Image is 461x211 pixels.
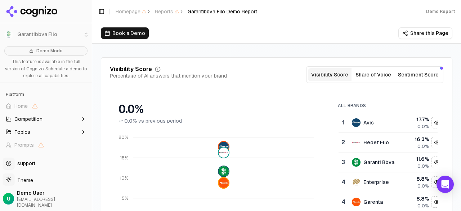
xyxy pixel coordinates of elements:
[155,8,179,15] span: Reports
[341,178,345,186] div: 4
[341,158,345,167] div: 3
[363,179,389,186] div: Enterprise
[3,126,89,138] button: Topics
[431,137,443,148] button: Hide hedef filo data
[14,154,35,162] span: Citations
[17,197,89,208] span: [EMAIL_ADDRESS][DOMAIN_NAME]
[308,68,352,81] button: Visibility Score
[14,128,30,136] span: Topics
[4,58,88,80] p: This feature is available in the full version of Cognizo. Schedule a demo to explore all capabili...
[14,141,34,149] span: Prompts
[219,178,229,188] img: garenta
[395,68,442,81] button: Sentiment Score
[403,155,429,163] div: 11.6 %
[219,148,229,158] img: hedef filo
[36,48,63,54] span: Demo Mode
[403,116,429,123] div: 17.7 %
[14,102,28,110] span: Home
[417,144,429,149] span: 0.0%
[352,198,361,206] img: garenta
[116,8,146,15] span: Homepage
[188,8,257,15] span: Garantibbva Filo Demo Report
[352,118,361,127] img: avis
[341,198,345,206] div: 4
[417,203,429,209] span: 0.0%
[3,89,89,100] div: Platform
[363,198,383,206] div: Garenta
[14,160,35,167] span: support
[341,138,345,147] div: 2
[431,196,443,208] button: Hide garenta data
[398,27,452,39] button: Share this Page
[110,72,227,79] div: Percentage of AI answers that mention your brand
[120,155,128,161] tspan: 15%
[124,117,137,124] span: 0.0%
[339,172,443,192] tr: 4enterpriseEnterprise8.8%0.0%Hide enterprise data
[403,195,429,202] div: 8.8 %
[417,163,429,169] span: 0.0%
[14,115,42,123] span: Competition
[101,27,149,39] button: Book a Demo
[122,195,128,201] tspan: 5%
[17,189,89,197] span: Demo User
[417,183,429,189] span: 0.0%
[110,66,152,72] div: Visibility Score
[3,113,89,125] button: Competition
[341,118,345,127] div: 1
[14,177,33,184] span: Theme
[7,195,10,202] span: U
[431,117,443,128] button: Hide avis data
[118,103,323,116] div: 0.0%
[352,68,395,81] button: Share of Voice
[120,175,128,181] tspan: 10%
[352,158,361,167] img: garanti bbva
[339,113,443,133] tr: 1avisAvis17.7%0.0%Hide avis data
[403,175,429,183] div: 8.8 %
[118,135,128,141] tspan: 20%
[431,157,443,168] button: Hide garanti bbva data
[338,103,438,109] div: All Brands
[363,159,394,166] div: Garanti Bbva
[426,9,455,14] div: Demo Report
[363,139,389,146] div: Hedef Filo
[116,8,257,15] nav: breadcrumb
[219,166,229,176] img: garanti bbva
[363,119,374,126] div: Avis
[339,153,443,172] tr: 3garanti bbvaGaranti Bbva11.6%0.0%Hide garanti bbva data
[437,176,454,193] div: Open Intercom Messenger
[219,142,229,152] img: avis
[138,117,182,124] span: vs previous period
[352,138,361,147] img: hedef filo
[352,178,361,186] img: enterprise
[431,176,443,188] button: Hide enterprise data
[339,133,443,153] tr: 2hedef filoHedef Filo16.3%0.0%Hide hedef filo data
[417,124,429,129] span: 0.0%
[403,136,429,143] div: 16.3 %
